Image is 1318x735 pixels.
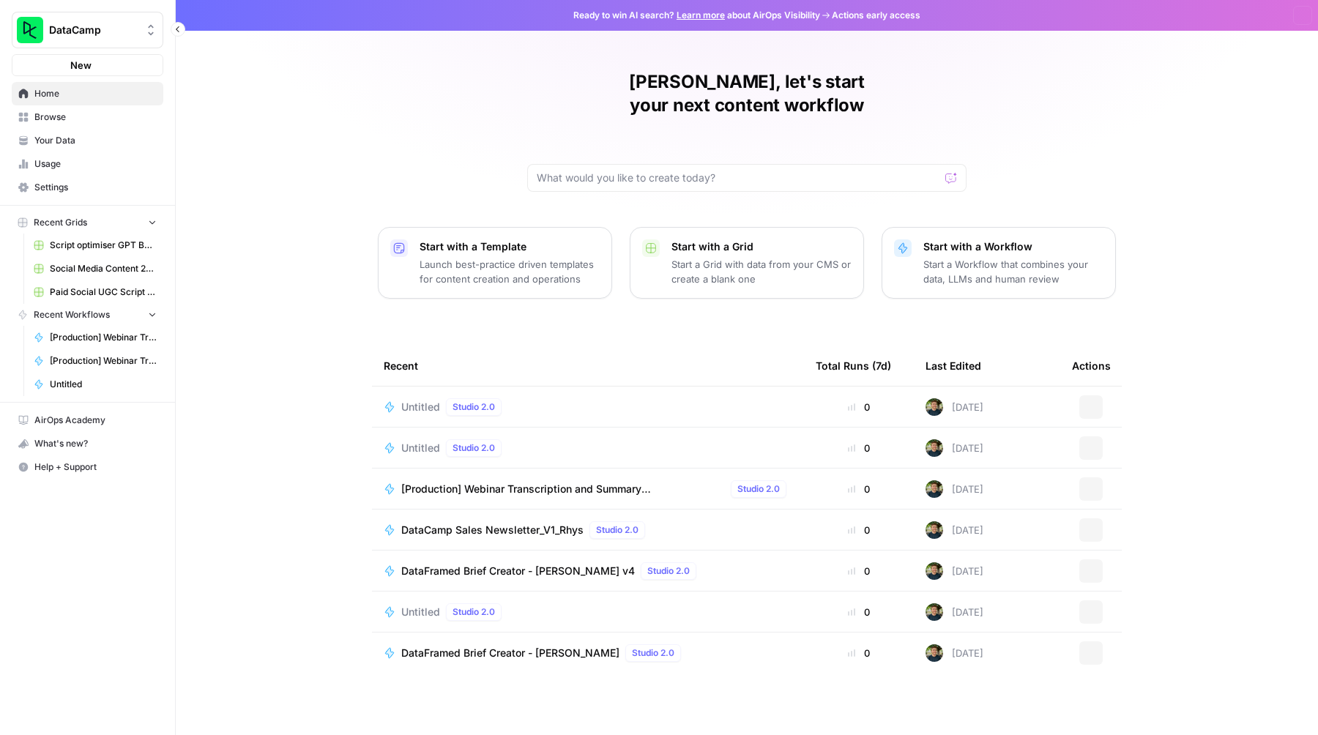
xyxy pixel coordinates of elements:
[50,354,157,367] span: [Production] Webinar Transcription and Summary for the
[926,480,943,498] img: otvsmcihctxzw9magmud1ryisfe4
[384,562,792,580] a: DataFramed Brief Creator - [PERSON_NAME] v4Studio 2.0
[596,523,638,537] span: Studio 2.0
[34,308,110,321] span: Recent Workflows
[923,239,1103,254] p: Start with a Workflow
[27,326,163,349] a: [Production] Webinar Transcription and Summary ([PERSON_NAME])
[401,564,635,578] span: DataFramed Brief Creator - [PERSON_NAME] v4
[1072,346,1111,386] div: Actions
[378,227,612,299] button: Start with a TemplateLaunch best-practice driven templates for content creation and operations
[926,439,943,457] img: otvsmcihctxzw9magmud1ryisfe4
[401,523,584,537] span: DataCamp Sales Newsletter_V1_Rhys
[12,12,163,48] button: Workspace: DataCamp
[384,644,792,662] a: DataFramed Brief Creator - [PERSON_NAME]Studio 2.0
[34,157,157,171] span: Usage
[50,378,157,391] span: Untitled
[12,304,163,326] button: Recent Workflows
[926,562,943,580] img: otvsmcihctxzw9magmud1ryisfe4
[384,480,792,498] a: [Production] Webinar Transcription and Summary ([PERSON_NAME])Studio 2.0
[17,17,43,43] img: DataCamp Logo
[34,134,157,147] span: Your Data
[34,181,157,194] span: Settings
[816,482,902,496] div: 0
[816,441,902,455] div: 0
[926,644,983,662] div: [DATE]
[816,400,902,414] div: 0
[12,176,163,199] a: Settings
[926,644,943,662] img: otvsmcihctxzw9magmud1ryisfe4
[50,262,157,275] span: Social Media Content 2025
[677,10,725,20] a: Learn more
[70,58,92,72] span: New
[384,346,792,386] div: Recent
[923,257,1103,286] p: Start a Workflow that combines your data, LLMs and human review
[832,9,920,22] span: Actions early access
[384,603,792,621] a: UntitledStudio 2.0
[12,82,163,105] a: Home
[630,227,864,299] button: Start with a GridStart a Grid with data from your CMS or create a blank one
[816,564,902,578] div: 0
[50,239,157,252] span: Script optimiser GPT Build V2 Grid
[420,239,600,254] p: Start with a Template
[12,129,163,152] a: Your Data
[12,152,163,176] a: Usage
[926,439,983,457] div: [DATE]
[816,646,902,660] div: 0
[34,460,157,474] span: Help + Support
[632,646,674,660] span: Studio 2.0
[926,562,983,580] div: [DATE]
[12,105,163,129] a: Browse
[401,646,619,660] span: DataFramed Brief Creator - [PERSON_NAME]
[12,212,163,234] button: Recent Grids
[926,480,983,498] div: [DATE]
[50,286,157,299] span: Paid Social UGC Script Optimisation Grid
[27,234,163,257] a: Script optimiser GPT Build V2 Grid
[50,331,157,344] span: [Production] Webinar Transcription and Summary ([PERSON_NAME])
[671,239,852,254] p: Start with a Grid
[27,280,163,304] a: Paid Social UGC Script Optimisation Grid
[12,408,163,432] a: AirOps Academy
[384,398,792,416] a: UntitledStudio 2.0
[926,398,943,416] img: otvsmcihctxzw9magmud1ryisfe4
[27,373,163,396] a: Untitled
[453,605,495,619] span: Studio 2.0
[401,400,440,414] span: Untitled
[816,523,902,537] div: 0
[34,87,157,100] span: Home
[926,398,983,416] div: [DATE]
[34,216,87,229] span: Recent Grids
[27,257,163,280] a: Social Media Content 2025
[573,9,820,22] span: Ready to win AI search? about AirOps Visibility
[12,455,163,479] button: Help + Support
[401,441,440,455] span: Untitled
[453,400,495,414] span: Studio 2.0
[926,603,943,621] img: otvsmcihctxzw9magmud1ryisfe4
[12,432,163,455] button: What's new?
[420,257,600,286] p: Launch best-practice driven templates for content creation and operations
[527,70,967,117] h1: [PERSON_NAME], let's start your next content workflow
[537,171,939,185] input: What would you like to create today?
[737,482,780,496] span: Studio 2.0
[926,521,943,539] img: otvsmcihctxzw9magmud1ryisfe4
[34,414,157,427] span: AirOps Academy
[453,441,495,455] span: Studio 2.0
[384,521,792,539] a: DataCamp Sales Newsletter_V1_RhysStudio 2.0
[27,349,163,373] a: [Production] Webinar Transcription and Summary for the
[12,54,163,76] button: New
[12,433,163,455] div: What's new?
[926,521,983,539] div: [DATE]
[401,605,440,619] span: Untitled
[671,257,852,286] p: Start a Grid with data from your CMS or create a blank one
[647,564,690,578] span: Studio 2.0
[49,23,138,37] span: DataCamp
[816,605,902,619] div: 0
[882,227,1116,299] button: Start with a WorkflowStart a Workflow that combines your data, LLMs and human review
[34,111,157,124] span: Browse
[816,346,891,386] div: Total Runs (7d)
[926,346,981,386] div: Last Edited
[401,482,725,496] span: [Production] Webinar Transcription and Summary ([PERSON_NAME])
[926,603,983,621] div: [DATE]
[384,439,792,457] a: UntitledStudio 2.0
